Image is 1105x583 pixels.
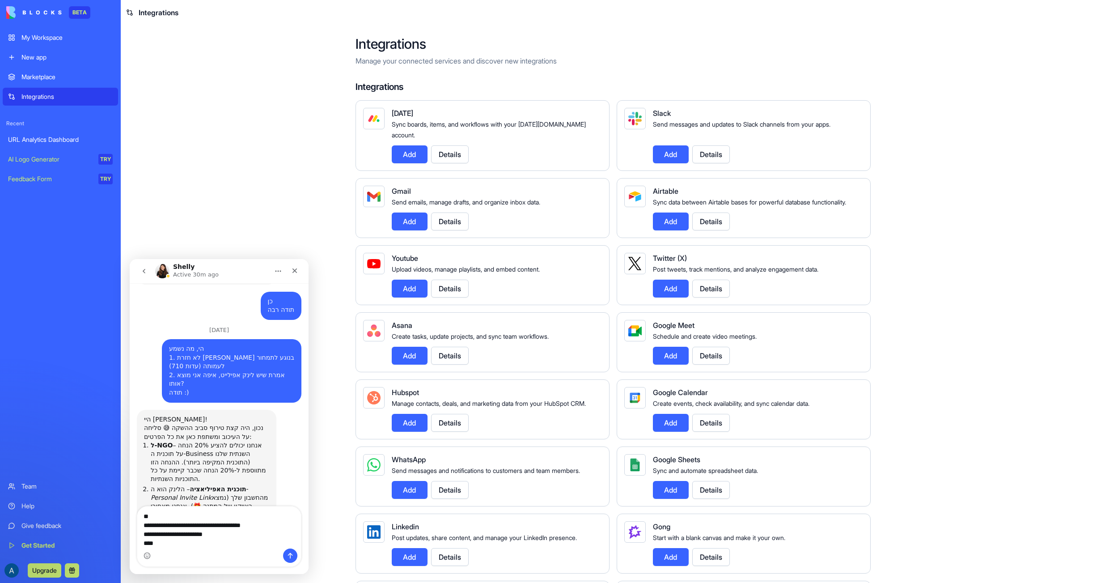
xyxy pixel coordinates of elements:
span: Create events, check availability, and sync calendar data. [653,400,809,407]
b: ל-NGO [21,183,43,190]
div: TRY [98,174,113,184]
button: Send a message… [153,289,168,304]
span: Post updates, share content, and manage your LinkedIn presence. [392,534,577,541]
h4: Integrations [356,81,871,93]
a: Team [3,477,118,495]
span: Schedule and create video meetings. [653,332,757,340]
a: Get Started [3,536,118,554]
button: Add [392,145,428,163]
li: – אנחנו יכולים להציע 20% הנחה על תוכנית ה-Business השנתית שלנו (התוכנית המקיפה ביותר). ההנחה הזו ... [21,182,140,224]
span: Post tweets, track mentions, and analyze engagement data. [653,265,818,273]
div: AI Logo Generator [8,155,92,164]
span: Hubspot [392,388,419,397]
div: URL Analytics Dashboard [8,135,113,144]
iframe: Intercom live chat [130,259,309,574]
a: Upgrade [28,566,61,574]
div: Integrations [21,92,113,101]
button: Add [653,280,689,298]
span: Create tasks, update projects, and sync team workflows. [392,332,549,340]
div: היי [PERSON_NAME]! נכון, היה קצת טירוף סביב ההשקה 😅 סליחה על העיכוב ומשתפת כאן את כל הפרטים: [14,156,140,183]
li: – הלינק הוא ה- מהחשבון שלך (נמצא באייקון של המתנה 🎁). אנחנו מאחורי הקלעים מגדירים מי נחשב כשותף א... [21,226,140,326]
span: Slack [653,109,671,118]
button: Details [692,548,730,566]
span: Sync data between Airtable bases for powerful database functionality. [653,198,846,206]
button: Add [392,347,428,365]
span: Gmail [392,187,411,196]
img: logo [6,6,62,19]
a: BETA [6,6,90,19]
span: Recent [3,120,118,127]
button: Add [392,414,428,432]
button: Details [692,481,730,499]
i: Personal Invite Link [21,235,82,242]
span: Start with a blank canvas and make it your own. [653,534,785,541]
div: BETA [69,6,90,19]
button: Add [392,213,428,230]
span: Google Sheets [653,455,700,464]
button: Add [653,481,689,499]
button: Details [431,347,469,365]
span: Google Calendar [653,388,708,397]
div: TRY [98,154,113,165]
button: Details [431,145,469,163]
span: Sync boards, items, and workflows with your [DATE][DOMAIN_NAME] account. [392,120,586,139]
span: Upload videos, manage playlists, and embed content. [392,265,540,273]
button: Details [692,414,730,432]
button: Details [431,414,469,432]
span: Google Meet [653,321,694,330]
button: Details [431,548,469,566]
span: WhatsApp [392,455,426,464]
a: Give feedback [3,517,118,535]
button: Upgrade [28,563,61,578]
a: AI Logo GeneratorTRY [3,150,118,168]
button: Add [392,481,428,499]
a: My Workspace [3,29,118,47]
button: Details [692,347,730,365]
button: Add [653,213,689,230]
p: Manage your connected services and discover new integrations [356,55,871,66]
span: Asana [392,321,412,330]
span: Gong [653,522,670,531]
div: Get Started [21,541,113,550]
div: My Workspace [21,33,113,42]
button: Details [692,213,730,230]
button: Add [392,280,428,298]
button: Details [692,145,730,163]
span: Twitter (X) [653,254,687,263]
button: Details [431,481,469,499]
div: New app [21,53,113,62]
button: Add [653,347,689,365]
div: Feedback Form [8,174,92,183]
textarea: Message… [8,247,171,289]
span: Integrations [139,7,178,18]
a: Help [3,497,118,515]
button: Details [431,280,469,298]
span: Send messages and updates to Slack channels from your apps. [653,120,830,128]
button: Add [392,548,428,566]
h2: Integrations [356,36,871,52]
div: Team [21,482,113,491]
span: Airtable [653,187,678,196]
span: Send messages and notifications to customers and team members. [392,467,580,474]
span: Sync and automate spreadsheet data. [653,467,758,474]
a: Integrations [3,88,118,106]
div: Give feedback [21,521,113,530]
div: Help [21,502,113,511]
span: Manage contacts, deals, and marketing data from your HubSpot CRM. [392,400,586,407]
div: Shelly says… [7,151,172,351]
button: Add [653,414,689,432]
div: Marketplace [21,72,113,81]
